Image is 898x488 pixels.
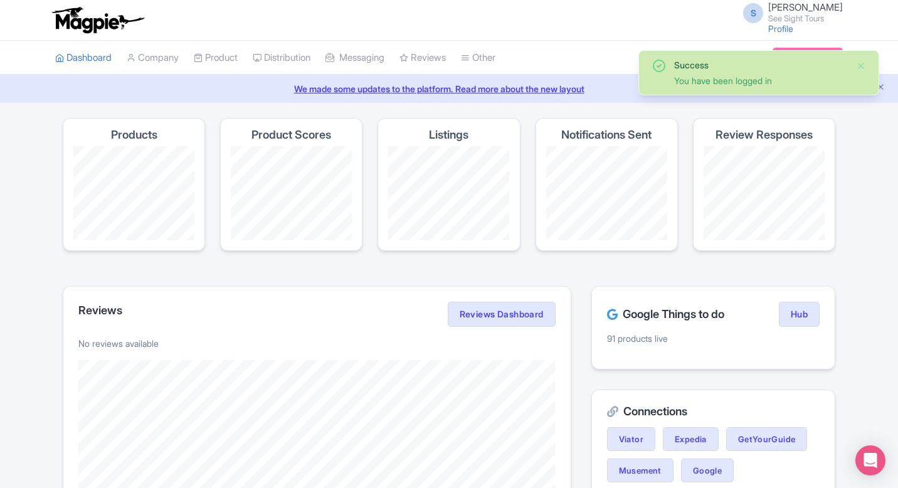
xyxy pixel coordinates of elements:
a: Reviews Dashboard [448,302,556,327]
small: See Sight Tours [768,14,843,23]
button: Close announcement [876,81,885,95]
h4: Review Responses [716,129,813,141]
h2: Google Things to do [607,308,724,321]
a: Other [461,41,495,75]
span: S [743,3,763,23]
div: Success [674,58,846,72]
a: Distribution [253,41,310,75]
h2: Reviews [78,304,122,317]
a: We made some updates to the platform. Read more about the new layout [8,82,890,95]
a: Subscription [773,48,843,66]
h4: Notifications Sent [561,129,652,141]
a: Expedia [663,427,719,451]
span: [PERSON_NAME] [768,1,843,13]
p: 91 products live [607,332,820,345]
p: No reviews available [78,337,556,350]
h2: Connections [607,405,820,418]
a: Profile [768,23,793,34]
h4: Listings [429,129,468,141]
a: S [PERSON_NAME] See Sight Tours [736,3,843,23]
h4: Products [111,129,157,141]
a: Product [194,41,238,75]
a: Dashboard [55,41,112,75]
a: Messaging [325,41,384,75]
a: Hub [779,302,820,327]
h4: Product Scores [251,129,331,141]
a: Reviews [399,41,446,75]
img: logo-ab69f6fb50320c5b225c76a69d11143b.png [49,6,146,34]
button: Close [856,58,866,73]
a: Musement [607,459,673,482]
div: Open Intercom Messenger [855,445,885,475]
a: Viator [607,427,655,451]
a: Company [127,41,179,75]
a: GetYourGuide [726,427,808,451]
a: Google [681,459,734,482]
div: You have been logged in [674,74,846,87]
